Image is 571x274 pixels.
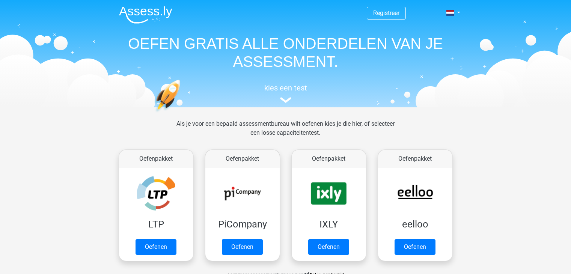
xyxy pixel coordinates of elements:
h1: OEFEN GRATIS ALLE ONDERDELEN VAN JE ASSESSMENT. [113,35,458,71]
a: Oefenen [308,239,349,255]
a: Oefenen [395,239,435,255]
a: Registreer [373,9,399,17]
div: Als je voor een bepaald assessmentbureau wilt oefenen kies je die hier, of selecteer een losse ca... [170,119,401,146]
img: Assessly [119,6,172,24]
a: kies een test [113,83,458,103]
a: Oefenen [222,239,263,255]
h5: kies een test [113,83,458,92]
img: assessment [280,97,291,103]
img: oefenen [154,80,209,148]
a: Oefenen [136,239,176,255]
